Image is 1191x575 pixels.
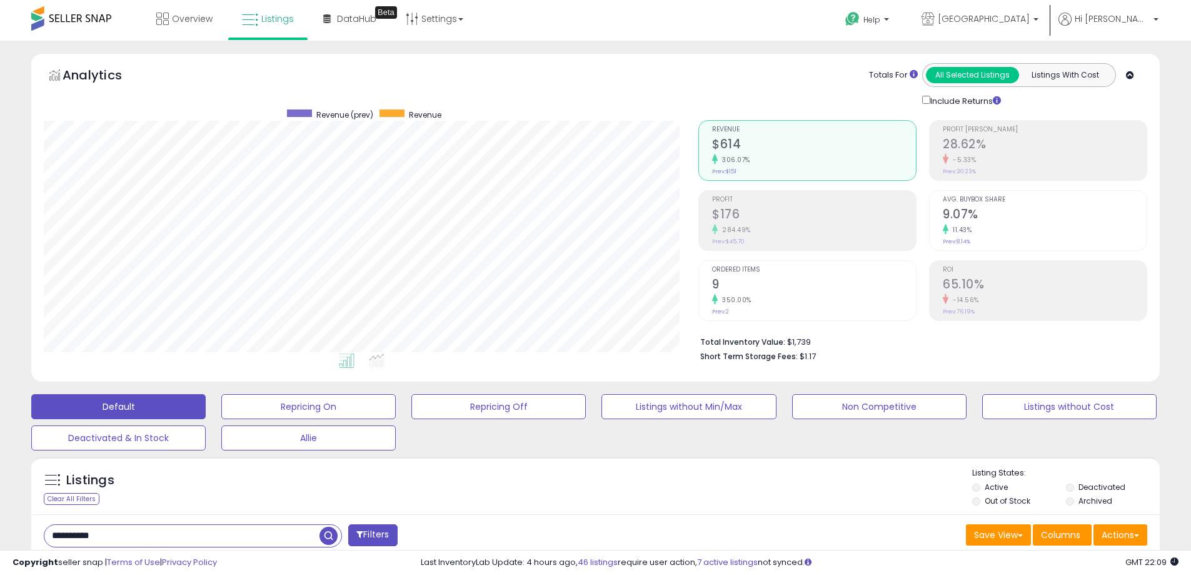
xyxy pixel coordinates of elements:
[869,69,918,81] div: Totals For
[943,277,1147,294] h2: 65.10%
[943,207,1147,224] h2: 9.07%
[316,109,373,120] span: Revenue (prev)
[348,524,397,546] button: Filters
[375,6,397,19] div: Tooltip anchor
[221,394,396,419] button: Repricing On
[948,295,979,305] small: -14.56%
[107,556,160,568] a: Terms of Use
[421,557,1178,569] div: Last InventoryLab Update: 4 hours ago, require user action, not synced.
[718,155,750,165] small: 306.07%
[1033,524,1092,546] button: Columns
[943,196,1147,203] span: Avg. Buybox Share
[44,493,99,505] div: Clear All Filters
[13,556,58,568] strong: Copyright
[172,13,213,25] span: Overview
[1058,13,1158,41] a: Hi [PERSON_NAME]
[712,238,745,245] small: Prev: $45.70
[982,394,1157,419] button: Listings without Cost
[1078,482,1125,492] label: Deactivated
[792,394,967,419] button: Non Competitive
[261,13,294,25] span: Listings
[966,524,1031,546] button: Save View
[948,155,976,165] small: -5.33%
[31,394,206,419] button: Default
[1041,529,1080,541] span: Columns
[1093,524,1147,546] button: Actions
[1018,67,1112,83] button: Listings With Cost
[943,238,970,245] small: Prev: 8.14%
[712,207,916,224] h2: $176
[845,11,860,27] i: Get Help
[938,13,1030,25] span: [GEOGRAPHIC_DATA]
[411,394,586,419] button: Repricing Off
[943,267,1147,273] span: ROI
[948,225,972,235] small: 11.43%
[221,425,396,450] button: Allie
[943,137,1147,154] h2: 28.62%
[712,196,916,203] span: Profit
[712,137,916,154] h2: $614
[700,351,798,362] b: Short Term Storage Fees:
[31,425,206,450] button: Deactivated & In Stock
[700,337,785,347] b: Total Inventory Value:
[66,472,114,489] h5: Listings
[1075,13,1150,25] span: Hi [PERSON_NAME]
[697,556,758,568] a: 7 active listings
[943,126,1147,133] span: Profit [PERSON_NAME]
[712,126,916,133] span: Revenue
[835,2,902,41] a: Help
[1078,496,1112,506] label: Archived
[712,267,916,273] span: Ordered Items
[1125,556,1178,568] span: 2025-10-12 22:09 GMT
[337,13,376,25] span: DataHub
[718,225,751,235] small: 284.49%
[972,467,1160,479] p: Listing States:
[863,14,880,25] span: Help
[985,482,1008,492] label: Active
[409,109,441,120] span: Revenue
[712,277,916,294] h2: 9
[718,295,751,305] small: 350.00%
[13,557,217,569] div: seller snap | |
[943,168,976,175] small: Prev: 30.23%
[712,168,736,175] small: Prev: $151
[985,496,1030,506] label: Out of Stock
[913,93,1016,108] div: Include Returns
[700,333,1138,349] li: $1,739
[926,67,1019,83] button: All Selected Listings
[601,394,776,419] button: Listings without Min/Max
[943,308,975,315] small: Prev: 76.19%
[800,350,816,362] span: $1.17
[578,556,618,568] a: 46 listings
[63,66,146,87] h5: Analytics
[712,308,729,315] small: Prev: 2
[162,556,217,568] a: Privacy Policy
